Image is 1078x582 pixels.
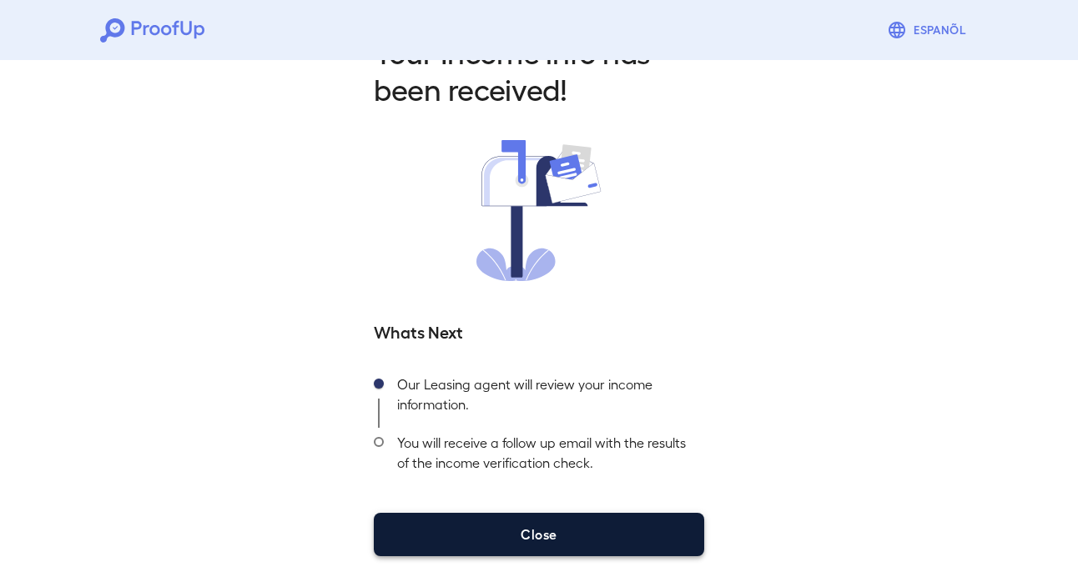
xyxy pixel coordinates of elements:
div: You will receive a follow up email with the results of the income verification check. [384,428,704,486]
h5: Whats Next [374,319,704,343]
div: Our Leasing agent will review your income information. [384,369,704,428]
img: received.svg [476,140,602,281]
button: Close [374,513,704,556]
h2: Your Income info has been received! [374,33,704,107]
button: Espanõl [880,13,978,47]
